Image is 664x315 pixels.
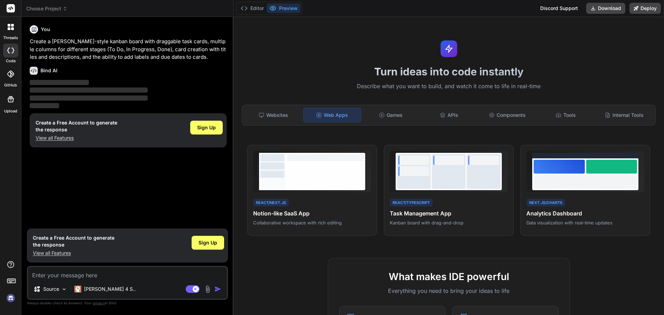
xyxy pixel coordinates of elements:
[4,108,17,114] label: Upload
[204,285,212,293] img: attachment
[253,209,371,217] h4: Notion-like SaaS App
[40,67,57,74] h6: Bind AI
[339,269,559,284] h2: What makes IDE powerful
[33,250,114,257] p: View all Features
[84,286,136,293] p: [PERSON_NAME] 4 S..
[390,209,508,217] h4: Task Management App
[629,3,661,14] button: Deploy
[30,38,227,61] p: Create a [PERSON_NAME]-style kanban board with draggable task cards, multiple columns for differe...
[30,87,148,93] span: ‌
[238,65,660,78] h1: Turn ideas into code instantly
[526,220,644,226] p: Data visualization with real-time updates
[537,108,594,122] div: Tools
[596,108,653,122] div: Internal Tools
[390,220,508,226] p: Kanban board with drag-and-drop
[245,108,302,122] div: Websites
[30,95,148,101] span: ‌
[267,3,301,13] button: Preview
[339,287,559,295] p: Everything you need to bring your ideas to life
[586,3,625,14] button: Download
[36,119,117,133] h1: Create a Free Account to generate the response
[61,286,67,292] img: Pick Models
[362,108,419,122] div: Games
[253,220,371,226] p: Collaborative workspace with rich editing
[214,286,221,293] img: icon
[197,124,216,131] span: Sign Up
[41,26,50,33] h6: You
[526,199,565,207] div: Next.js/Charts
[4,82,17,88] label: GitHub
[479,108,536,122] div: Components
[253,199,289,207] div: React/Next.js
[303,108,361,122] div: Web Apps
[238,3,267,13] button: Editor
[390,199,433,207] div: React/TypeScript
[33,234,114,248] h1: Create a Free Account to generate the response
[238,82,660,91] p: Describe what you want to build, and watch it come to life in real-time
[27,300,228,306] p: Always double-check its answers. Your in Bind
[26,5,67,12] span: Choose Project
[3,35,18,41] label: threads
[536,3,582,14] div: Discord Support
[93,301,105,305] span: privacy
[30,80,89,85] span: ‌
[6,58,16,64] label: code
[199,239,217,246] span: Sign Up
[36,135,117,141] p: View all Features
[30,103,59,108] span: ‌
[43,286,59,293] p: Source
[421,108,478,122] div: APIs
[5,292,17,304] img: signin
[526,209,644,217] h4: Analytics Dashboard
[74,286,81,293] img: Claude 4 Sonnet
